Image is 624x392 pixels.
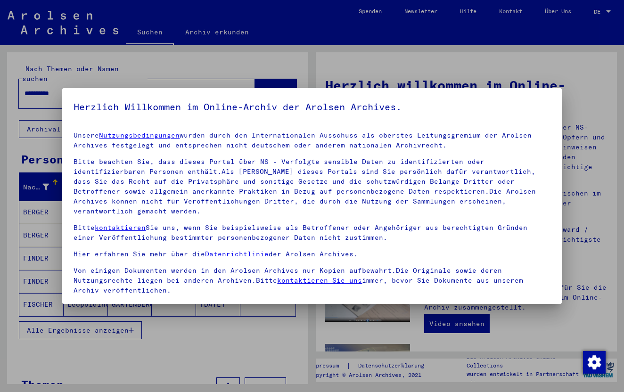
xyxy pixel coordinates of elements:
p: Bitte Sie uns, wenn Sie beispielsweise als Betroffener oder Angehöriger aus berechtigten Gründen ... [74,223,550,243]
a: Nutzungsbedingungen [99,131,180,139]
h5: Herzlich Willkommen im Online-Archiv der Arolsen Archives. [74,99,550,114]
a: Datenrichtlinie [205,250,269,258]
div: Zustimmung ändern [583,351,605,373]
p: Von einigen Dokumenten werden in den Arolsen Archives nur Kopien aufbewahrt.Die Originale sowie d... [74,266,550,295]
p: Hier erfahren Sie mehr über die der Arolsen Archives. [74,249,550,259]
img: Zustimmung ändern [583,351,606,374]
a: kontaktieren [95,223,146,232]
p: Unsere wurden durch den Internationalen Ausschuss als oberstes Leitungsgremium der Arolsen Archiv... [74,131,550,150]
a: kontaktieren Sie uns [277,276,362,285]
span: Einverständniserklärung: Hiermit erkläre ich mich damit einverstanden, dass ich sensible personen... [85,302,550,347]
p: Bitte beachten Sie, dass dieses Portal über NS - Verfolgte sensible Daten zu identifizierten oder... [74,157,550,216]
